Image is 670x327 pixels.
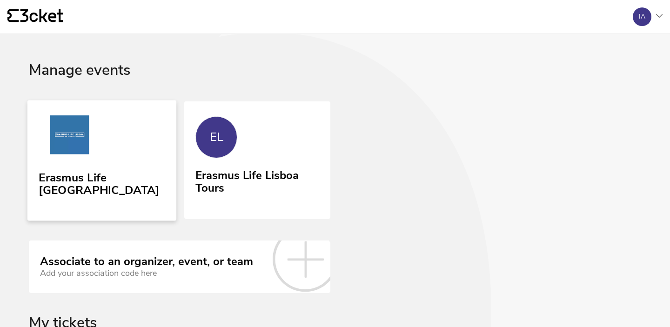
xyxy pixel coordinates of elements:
[29,240,330,293] a: Associate to an organizer, event, or team Add your association code here
[40,268,253,278] div: Add your association code here
[184,101,330,218] a: EL Erasmus Life Lisboa Tours
[29,62,641,101] div: Manage events
[7,9,19,22] g: {' '}
[40,255,253,268] div: Associate to an organizer, event, or team
[639,13,645,20] div: IA
[39,115,100,158] img: Erasmus Life Lisboa
[39,167,165,197] div: Erasmus Life [GEOGRAPHIC_DATA]
[7,9,63,25] a: {' '}
[195,166,319,195] div: Erasmus Life Lisboa Tours
[27,100,176,220] a: Erasmus Life Lisboa Erasmus Life [GEOGRAPHIC_DATA]
[210,130,223,144] div: EL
